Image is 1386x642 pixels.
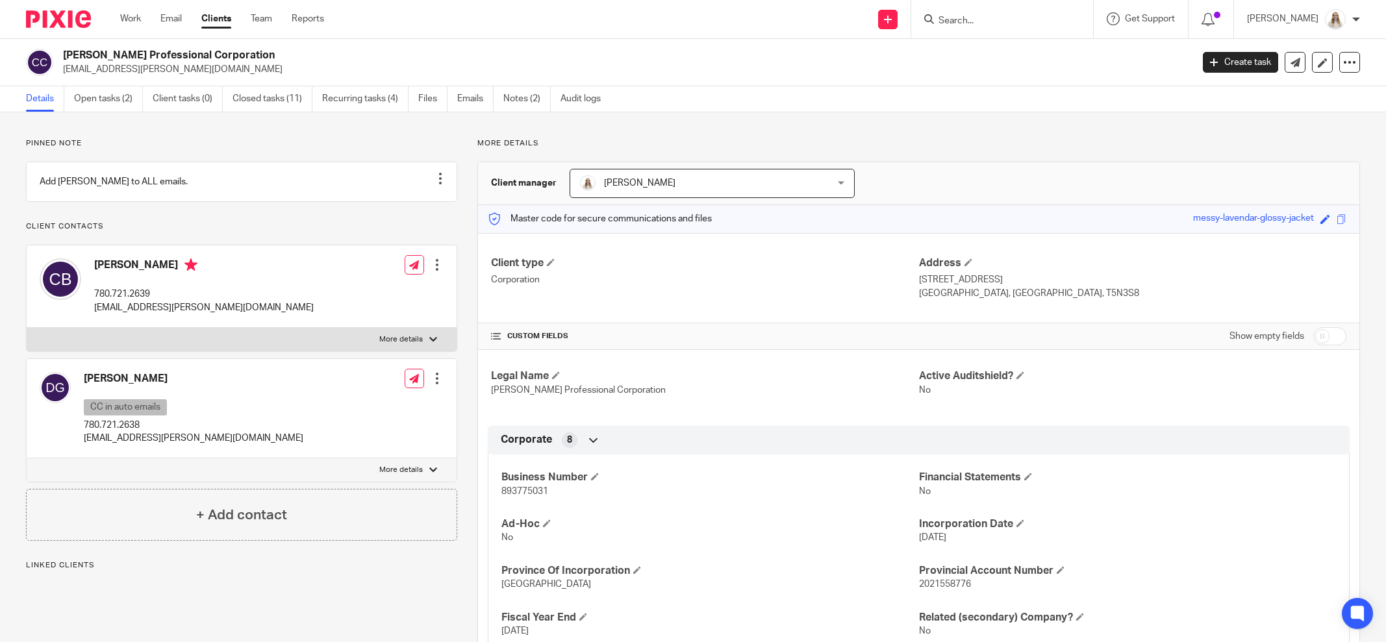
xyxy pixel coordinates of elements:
[1193,212,1314,227] div: messy-lavendar-glossy-jacket
[84,432,303,445] p: [EMAIL_ADDRESS][PERSON_NAME][DOMAIN_NAME]
[919,386,931,395] span: No
[1325,9,1346,30] img: Headshot%2011-2024%20white%20background%20square%202.JPG
[501,626,529,636] span: [DATE]
[501,580,591,589] span: [GEOGRAPHIC_DATA]
[491,256,918,270] h4: Client type
[567,434,572,447] span: 8
[501,611,918,624] h4: Fiscal Year End
[74,86,143,112] a: Open tasks (2)
[491,273,918,286] p: Corporation
[457,86,494,112] a: Emails
[84,372,303,386] h4: [PERSON_NAME]
[1125,14,1175,23] span: Get Support
[501,517,918,531] h4: Ad-Hoc
[84,399,167,415] p: CC in auto emails
[919,564,1336,578] h4: Provincial Account Number
[63,49,959,62] h2: [PERSON_NAME] Professional Corporation
[503,86,551,112] a: Notes (2)
[491,386,666,395] span: [PERSON_NAME] Professional Corporation
[919,471,1336,484] h4: Financial Statements
[919,287,1346,300] p: [GEOGRAPHIC_DATA], [GEOGRAPHIC_DATA], T5N3S8
[26,138,457,149] p: Pinned note
[488,212,712,225] p: Master code for secure communications and files
[561,86,611,112] a: Audit logs
[604,179,675,188] span: [PERSON_NAME]
[201,12,231,25] a: Clients
[418,86,447,112] a: Files
[40,372,71,403] img: svg%3E
[94,301,314,314] p: [EMAIL_ADDRESS][PERSON_NAME][DOMAIN_NAME]
[1229,330,1304,343] label: Show empty fields
[501,564,918,578] h4: Province Of Incorporation
[26,49,53,76] img: svg%3E
[491,177,557,190] h3: Client manager
[379,465,423,475] p: More details
[120,12,141,25] a: Work
[26,560,457,571] p: Linked clients
[919,256,1346,270] h4: Address
[477,138,1360,149] p: More details
[63,63,1183,76] p: [EMAIL_ADDRESS][PERSON_NAME][DOMAIN_NAME]
[153,86,223,112] a: Client tasks (0)
[26,10,91,28] img: Pixie
[1203,52,1278,73] a: Create task
[251,12,272,25] a: Team
[501,487,548,496] span: 893775031
[292,12,324,25] a: Reports
[919,273,1346,286] p: [STREET_ADDRESS]
[919,517,1336,531] h4: Incorporation Date
[491,369,918,383] h4: Legal Name
[233,86,312,112] a: Closed tasks (11)
[26,221,457,232] p: Client contacts
[919,626,931,636] span: No
[322,86,409,112] a: Recurring tasks (4)
[84,419,303,432] p: 780.721.2638
[379,334,423,345] p: More details
[196,505,287,525] h4: + Add contact
[1247,12,1318,25] p: [PERSON_NAME]
[160,12,182,25] a: Email
[184,258,197,271] i: Primary
[919,611,1336,624] h4: Related (secondary) Company?
[501,471,918,484] h4: Business Number
[501,433,552,447] span: Corporate
[919,369,1346,383] h4: Active Auditshield?
[919,487,931,496] span: No
[491,331,918,341] h4: CUSTOM FIELDS
[94,258,314,275] h4: [PERSON_NAME]
[937,16,1054,27] input: Search
[919,580,971,589] span: 2021558776
[501,533,513,542] span: No
[94,288,314,301] p: 780.721.2639
[40,258,81,300] img: svg%3E
[580,175,596,191] img: Headshot%2011-2024%20white%20background%20square%202.JPG
[919,533,946,542] span: [DATE]
[26,86,64,112] a: Details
